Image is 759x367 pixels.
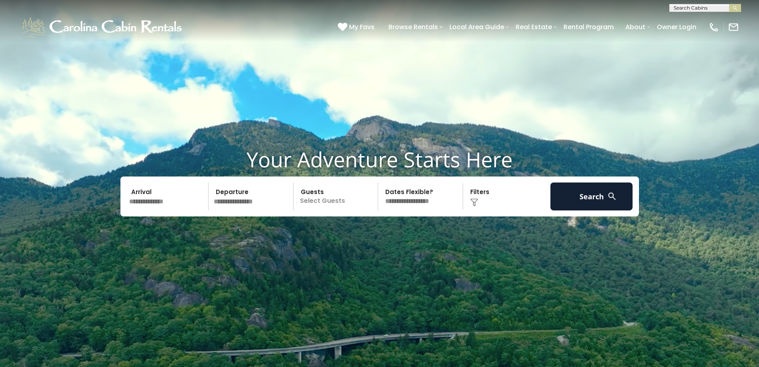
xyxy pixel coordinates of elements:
[560,20,618,34] a: Rental Program
[349,22,375,32] span: My Favs
[384,20,442,34] a: Browse Rentals
[296,183,378,210] p: Select Guests
[446,20,508,34] a: Local Area Guide
[653,20,700,34] a: Owner Login
[470,198,478,206] img: filter--v1.png
[512,20,556,34] a: Real Estate
[607,191,617,201] img: search-regular-white.png
[728,22,739,33] img: mail-regular-white.png
[338,22,377,32] a: My Favs
[621,20,649,34] a: About
[20,15,185,39] img: White-1-1-2.png
[708,22,720,33] img: phone-regular-white.png
[550,183,633,210] button: Search
[6,147,753,172] h1: Your Adventure Starts Here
